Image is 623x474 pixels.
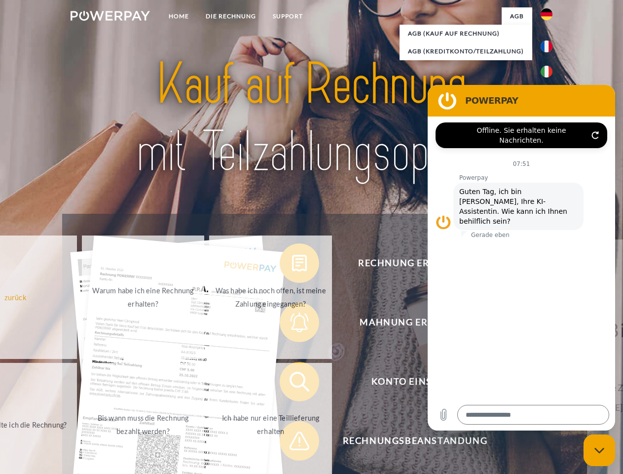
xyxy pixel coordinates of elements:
a: AGB (Kreditkonto/Teilzahlung) [400,42,532,60]
img: it [541,66,552,78]
div: Ich habe nur eine Teillieferung erhalten [215,411,326,438]
button: Konto einsehen [280,362,536,401]
a: SUPPORT [264,7,311,25]
button: Rechnungsbeanstandung [280,421,536,461]
a: AGB (Kauf auf Rechnung) [400,25,532,42]
a: DIE RECHNUNG [197,7,264,25]
div: Bis wann muss die Rechnung bezahlt werden? [88,411,199,438]
iframe: Messaging-Fenster [428,85,615,431]
span: Konto einsehen [294,362,536,401]
div: Warum habe ich eine Rechnung erhalten? [88,284,199,311]
a: agb [502,7,532,25]
img: logo-powerpay-white.svg [71,11,150,21]
span: Rechnungsbeanstandung [294,421,536,461]
div: Was habe ich noch offen, ist meine Zahlung eingegangen? [215,284,326,311]
iframe: Schaltfläche zum Öffnen des Messaging-Fensters; Konversation läuft [584,434,615,466]
img: fr [541,40,552,52]
a: Was habe ich noch offen, ist meine Zahlung eingegangen? [209,236,332,359]
img: de [541,8,552,20]
img: title-powerpay_de.svg [94,47,529,189]
a: Home [160,7,197,25]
